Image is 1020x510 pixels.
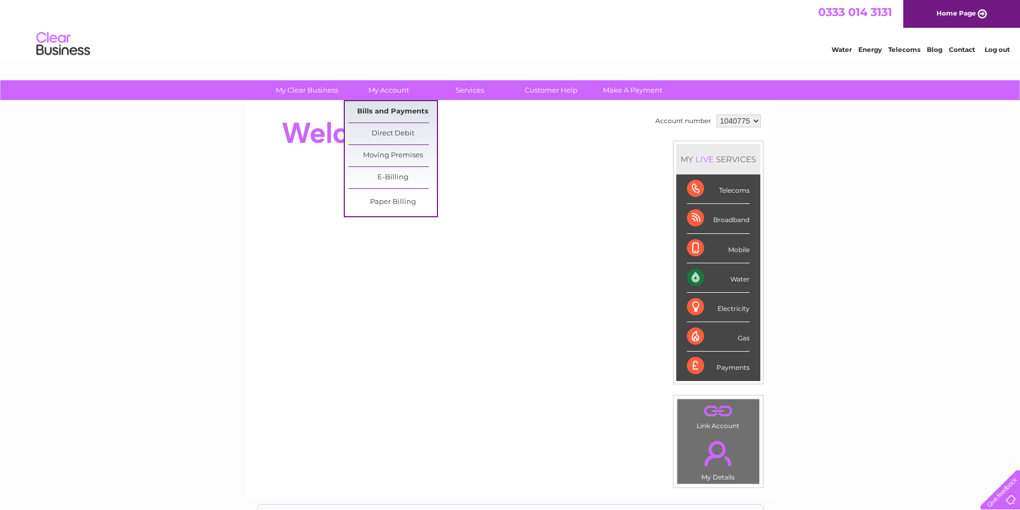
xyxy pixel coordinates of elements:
[507,80,595,100] a: Customer Help
[680,402,757,421] a: .
[680,435,757,472] a: .
[258,6,764,52] div: Clear Business is a trading name of Verastar Limited (registered in [GEOGRAPHIC_DATA] No. 3667643...
[349,192,437,213] a: Paper Billing
[949,45,975,54] a: Contact
[687,174,750,204] div: Telecoms
[687,322,750,352] div: Gas
[426,80,514,100] a: Services
[832,45,852,54] a: Water
[687,352,750,380] div: Payments
[687,263,750,293] div: Water
[349,167,437,188] a: E-Billing
[687,293,750,322] div: Electricity
[677,432,760,484] td: My Details
[263,80,351,100] a: My Clear Business
[36,28,90,60] img: logo.png
[693,154,716,164] div: LIVE
[677,399,760,432] td: Link Account
[349,101,437,123] a: Bills and Payments
[985,45,1010,54] a: Log out
[888,45,920,54] a: Telecoms
[653,112,714,130] td: Account number
[349,123,437,144] a: Direct Debit
[349,145,437,166] a: Moving Premises
[344,80,433,100] a: My Account
[687,234,750,263] div: Mobile
[927,45,942,54] a: Blog
[687,204,750,233] div: Broadband
[588,80,677,100] a: Make A Payment
[818,5,892,19] a: 0333 014 3131
[676,144,760,174] div: MY SERVICES
[858,45,882,54] a: Energy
